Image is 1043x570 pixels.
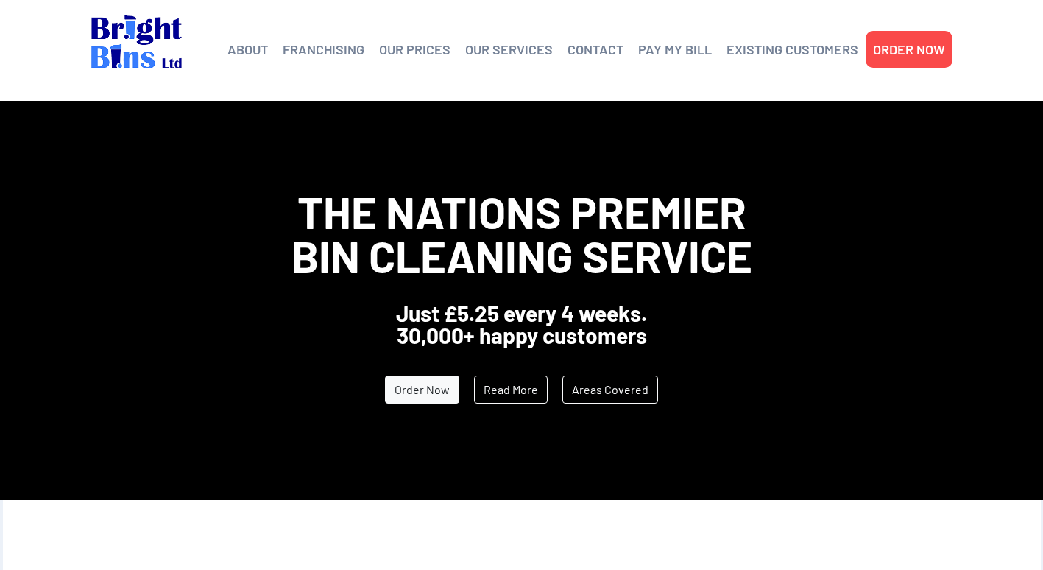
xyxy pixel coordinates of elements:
[562,376,658,404] a: Areas Covered
[638,38,712,60] a: PAY MY BILL
[283,38,364,60] a: FRANCHISING
[385,376,459,404] a: Order Now
[474,376,548,404] a: Read More
[726,38,858,60] a: EXISTING CUSTOMERS
[465,38,553,60] a: OUR SERVICES
[291,185,752,282] span: The Nations Premier Bin Cleaning Service
[873,38,945,60] a: ORDER NOW
[568,38,623,60] a: CONTACT
[227,38,268,60] a: ABOUT
[379,38,450,60] a: OUR PRICES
